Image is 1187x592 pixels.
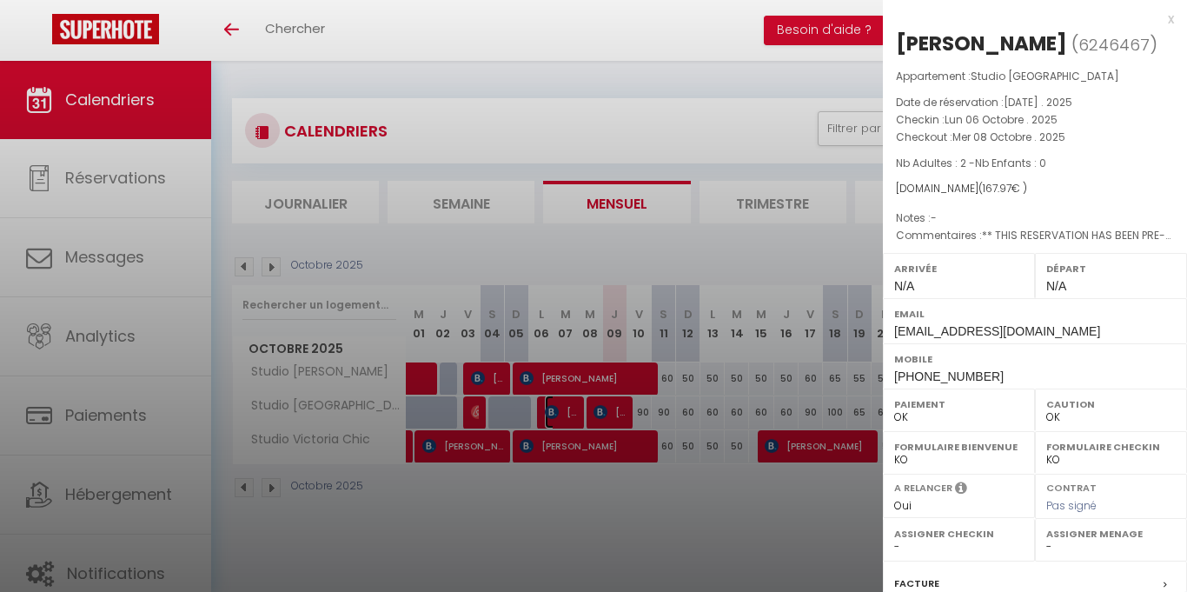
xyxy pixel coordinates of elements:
[896,111,1174,129] p: Checkin :
[894,481,952,496] label: A relancer
[896,94,1174,111] p: Date de réservation :
[1071,32,1157,57] span: ( )
[894,438,1024,456] label: Formulaire Bienvenue
[1046,396,1176,413] label: Caution
[978,181,1027,196] span: ( € )
[1004,95,1072,110] span: [DATE] . 2025
[983,181,1011,196] span: 167.97
[1046,260,1176,277] label: Départ
[896,30,1067,57] div: [PERSON_NAME]
[894,324,1100,338] span: [EMAIL_ADDRESS][DOMAIN_NAME]
[894,279,914,293] span: N/A
[894,525,1024,542] label: Assigner Checkin
[896,156,1046,170] span: Nb Adultes : 2 -
[1046,525,1176,542] label: Assigner Menage
[931,210,937,225] span: -
[1078,34,1150,56] span: 6246467
[971,69,1119,83] span: Studio [GEOGRAPHIC_DATA]
[896,129,1174,146] p: Checkout :
[894,260,1024,277] label: Arrivée
[1046,279,1066,293] span: N/A
[896,181,1174,197] div: [DOMAIN_NAME]
[975,156,1046,170] span: Nb Enfants : 0
[945,112,1058,127] span: Lun 06 Octobre . 2025
[894,396,1024,413] label: Paiement
[894,350,1176,368] label: Mobile
[883,9,1174,30] div: x
[1046,498,1097,513] span: Pas signé
[955,481,967,500] i: Sélectionner OUI si vous souhaiter envoyer les séquences de messages post-checkout
[894,305,1176,323] label: Email
[1046,481,1097,492] label: Contrat
[896,227,1174,244] p: Commentaires :
[894,369,1004,383] span: [PHONE_NUMBER]
[952,130,1065,144] span: Mer 08 Octobre . 2025
[1046,438,1176,456] label: Formulaire Checkin
[896,68,1174,85] p: Appartement :
[896,210,1174,227] p: Notes :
